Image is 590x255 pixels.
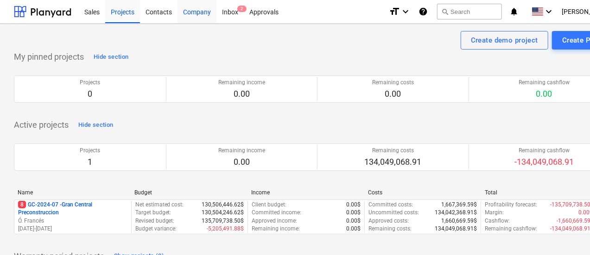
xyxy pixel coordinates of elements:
[218,156,265,168] p: 0.00
[94,52,128,62] div: Hide section
[485,225,537,233] p: Remaining cashflow :
[252,201,286,209] p: Client budget :
[80,79,100,87] p: Projects
[389,6,400,17] i: format_size
[80,156,100,168] p: 1
[364,156,421,168] p: 134,049,068.91
[441,8,449,15] span: search
[485,209,504,217] p: Margin :
[91,50,131,64] button: Hide section
[368,217,409,225] p: Approved costs :
[437,4,502,19] button: Search
[18,201,26,208] span: 8
[514,147,574,155] p: Remaining cashflow
[400,6,411,17] i: keyboard_arrow_down
[509,6,519,17] i: notifications
[237,6,247,12] span: 2
[485,201,537,209] p: Profitability forecast :
[372,88,414,100] p: 0.00
[543,6,554,17] i: keyboard_arrow_down
[134,189,244,196] div: Budget
[441,217,477,225] p: 1,660,669.59$
[135,209,171,217] p: Target budget :
[519,88,570,100] p: 0.00
[18,201,127,233] div: 8GC-2024-07 -Gran Central PreconstruccionÓ. Francés[DATE]-[DATE]
[18,189,127,196] div: Name
[202,217,244,225] p: 135,709,738.50$
[368,225,412,233] p: Remaining costs :
[471,34,538,46] div: Create demo project
[441,201,477,209] p: 1,667,369.59$
[519,79,570,87] p: Remaining cashflow
[18,201,127,217] p: GC-2024-07 - Gran Central Preconstruccion
[364,147,421,155] p: Remaining costs
[76,118,115,132] button: Hide section
[218,79,265,87] p: Remaining income
[419,6,428,17] i: Knowledge base
[202,201,244,209] p: 130,506,446.62$
[514,156,574,168] p: -134,049,068.91
[346,217,361,225] p: 0.00$
[80,147,100,155] p: Projects
[252,217,297,225] p: Approved income :
[346,225,361,233] p: 0.00$
[372,79,414,87] p: Remaining costs
[461,31,548,50] button: Create demo project
[207,225,244,233] p: -5,205,491.88$
[346,201,361,209] p: 0.00$
[435,225,477,233] p: 134,049,068.91$
[135,201,184,209] p: Net estimated cost :
[251,189,361,196] div: Income
[252,225,300,233] p: Remaining income :
[135,225,177,233] p: Budget variance :
[368,209,419,217] p: Uncommitted costs :
[252,209,301,217] p: Committed income :
[346,209,361,217] p: 0.00$
[18,217,127,225] p: Ó. Francés
[14,51,84,62] p: My pinned projects
[218,88,265,100] p: 0.00
[435,209,477,217] p: 134,042,368.91$
[80,88,100,100] p: 0
[368,201,413,209] p: Committed costs :
[135,217,175,225] p: Revised budget :
[78,120,113,131] div: Hide section
[544,211,590,255] iframe: Chat Widget
[202,209,244,217] p: 130,504,246.62$
[14,119,69,131] p: Active projects
[368,189,477,196] div: Costs
[18,225,127,233] p: [DATE] - [DATE]
[485,217,510,225] p: Cashflow :
[218,147,265,155] p: Remaining income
